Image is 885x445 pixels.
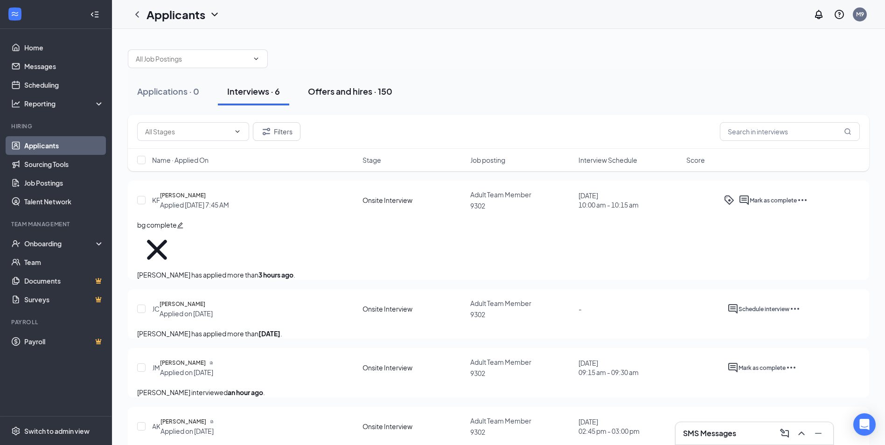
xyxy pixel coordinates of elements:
[362,304,412,313] div: Onsite Interview
[739,195,750,206] svg: ActiveChat
[724,195,735,206] svg: ActiveTag
[152,304,160,313] div: JC
[797,195,808,206] svg: Ellipses
[253,122,300,141] button: Filter Filters
[786,421,797,432] svg: Ellipses
[209,9,220,20] svg: ChevronDown
[362,363,412,372] div: Onsite Interview
[258,271,293,279] b: 3 hours ago
[160,191,206,200] h5: [PERSON_NAME]
[853,413,876,436] div: Open Intercom Messenger
[844,128,851,135] svg: MagnifyingGlass
[24,99,105,108] div: Reporting
[152,422,160,431] div: AK
[209,361,213,365] svg: Document
[727,421,739,432] svg: ActiveChat
[362,422,412,431] div: Onsite Interview
[24,332,104,351] a: PayrollCrown
[470,310,572,319] p: 9302
[24,253,104,271] a: Team
[777,426,792,441] button: ComposeMessage
[813,9,824,20] svg: Notifications
[24,57,104,76] a: Messages
[24,426,90,436] div: Switch to admin view
[834,9,845,20] svg: QuestionInfo
[683,428,736,438] h3: SMS Messages
[24,174,104,192] a: Job Postings
[470,358,531,366] span: Adult Team Member
[160,417,206,426] h5: [PERSON_NAME]
[137,85,199,97] div: Applications · 0
[177,222,183,229] span: edit
[686,155,705,165] span: Score
[470,369,572,378] p: 9302
[11,318,102,326] div: Payroll
[24,290,104,309] a: SurveysCrown
[137,328,860,339] p: [PERSON_NAME] has applied more than .
[160,309,213,318] div: Applied on [DATE]
[90,10,99,19] svg: Collapse
[146,7,205,22] h1: Applicants
[739,362,786,373] button: Mark as complete
[160,368,213,377] div: Applied on [DATE]
[160,358,206,368] h5: [PERSON_NAME]
[24,76,104,94] a: Scheduling
[578,426,640,436] span: 02:45 pm - 03:00 pm
[24,155,104,174] a: Sourcing Tools
[470,201,572,210] p: 9302
[739,421,786,432] button: Mark as complete
[136,54,249,64] input: All Job Postings
[11,239,21,248] svg: UserCheck
[137,387,860,397] p: [PERSON_NAME] interviewed .
[786,362,797,373] svg: Ellipses
[470,427,572,437] p: 9302
[794,426,809,441] button: ChevronUp
[362,155,381,165] span: Stage
[11,122,102,130] div: Hiring
[24,38,104,57] a: Home
[24,136,104,155] a: Applicants
[11,220,102,228] div: Team Management
[813,428,824,439] svg: Minimize
[152,363,160,372] div: JM
[578,358,639,377] div: [DATE]
[252,55,260,63] svg: ChevronDown
[578,191,639,209] div: [DATE]
[227,85,280,97] div: Interviews · 6
[10,9,20,19] svg: WorkstreamLogo
[362,195,412,205] div: Onsite Interview
[228,388,263,396] b: an hour ago
[750,197,797,204] span: Mark as complete
[578,155,637,165] span: Interview Schedule
[470,155,505,165] span: Job posting
[578,200,639,209] span: 10:00 am - 10:15 am
[132,9,143,20] svg: ChevronLeft
[750,195,797,206] button: Mark as complete
[234,128,241,135] svg: ChevronDown
[578,368,639,377] span: 09:15 am - 09:30 am
[137,230,177,270] svg: Cross
[739,303,789,314] button: Schedule interview
[137,221,177,229] span: bg complete
[24,192,104,211] a: Talent Network
[779,428,790,439] svg: ComposeMessage
[578,417,640,436] div: [DATE]
[789,303,801,314] svg: Ellipses
[739,364,786,371] span: Mark as complete
[210,420,214,424] svg: Document
[145,126,230,137] input: All Stages
[137,270,860,280] p: [PERSON_NAME] has applied more than .
[258,329,280,338] b: [DATE]
[11,426,21,436] svg: Settings
[24,239,96,248] div: Onboarding
[727,303,739,314] svg: ActiveChat
[152,155,209,165] span: Name · Applied On
[796,428,807,439] svg: ChevronUp
[727,362,739,373] svg: ActiveChat
[856,10,864,18] div: M9
[470,299,531,307] span: Adult Team Member
[160,200,229,209] div: Applied [DATE] 7:45 AM
[152,195,160,205] div: KF
[811,426,826,441] button: Minimize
